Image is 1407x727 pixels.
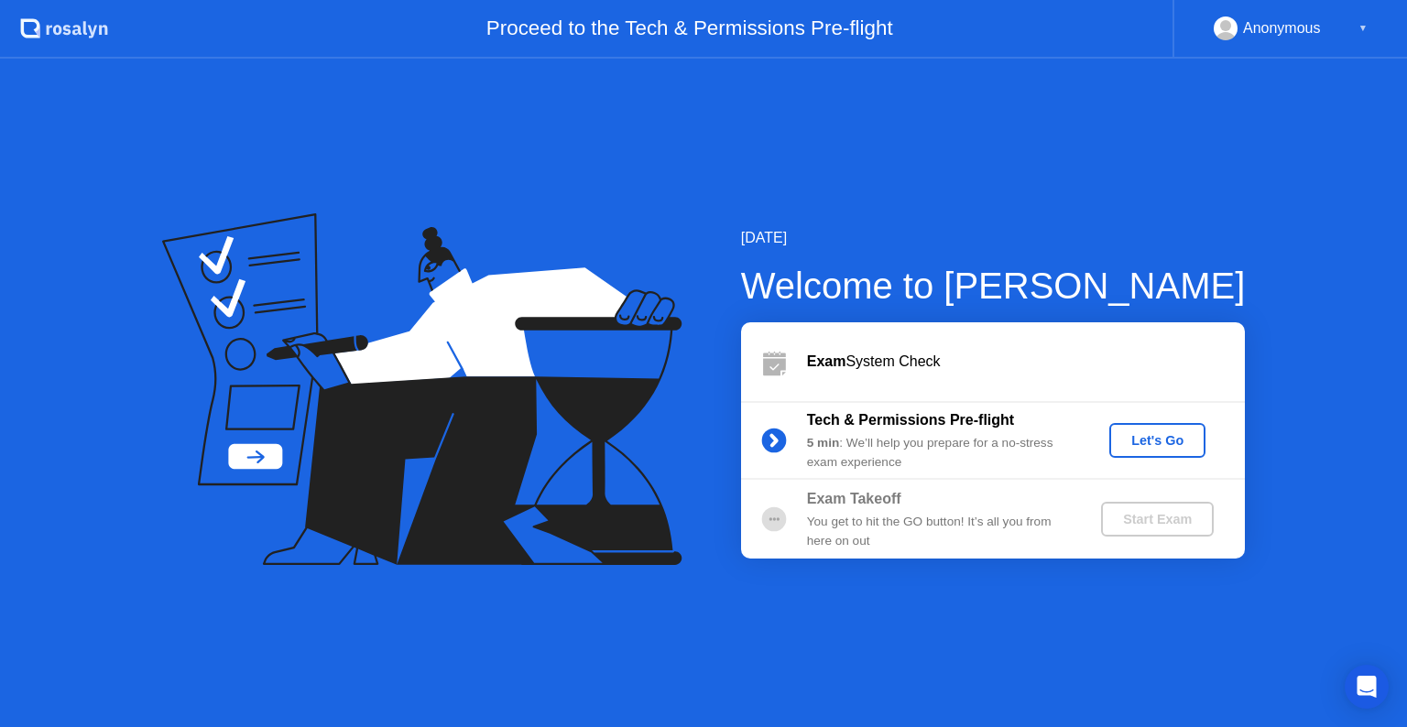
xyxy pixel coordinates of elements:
[1243,16,1321,40] div: Anonymous
[807,434,1071,472] div: : We’ll help you prepare for a no-stress exam experience
[807,412,1014,428] b: Tech & Permissions Pre-flight
[807,436,840,450] b: 5 min
[1108,512,1206,526] div: Start Exam
[807,353,846,369] b: Exam
[741,258,1246,313] div: Welcome to [PERSON_NAME]
[807,513,1071,550] div: You get to hit the GO button! It’s all you from here on out
[741,227,1246,249] div: [DATE]
[1101,502,1214,537] button: Start Exam
[1109,423,1205,458] button: Let's Go
[1358,16,1368,40] div: ▼
[807,351,1245,373] div: System Check
[807,491,901,506] b: Exam Takeoff
[1345,665,1389,709] div: Open Intercom Messenger
[1117,433,1198,448] div: Let's Go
